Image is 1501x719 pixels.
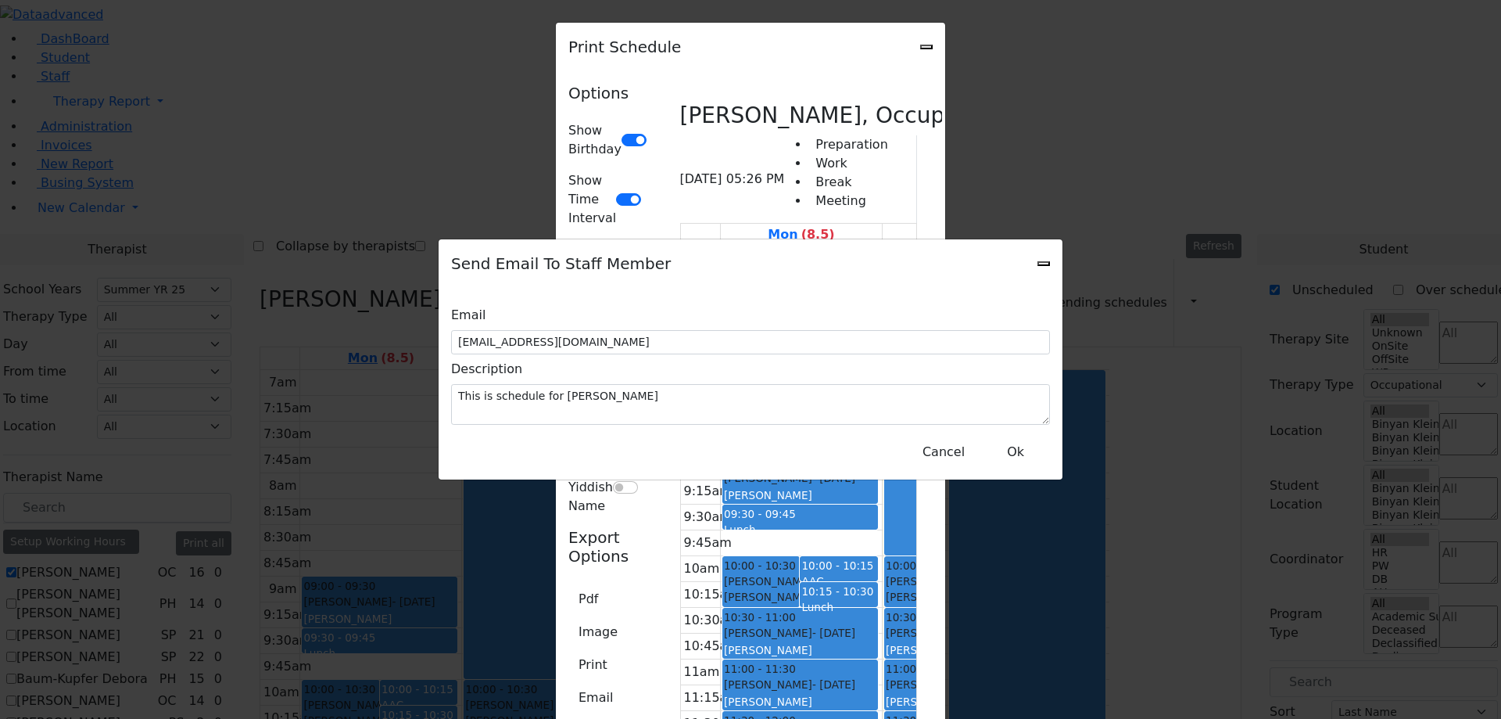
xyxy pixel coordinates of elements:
button: Close [987,437,1044,467]
button: Close [1037,261,1050,266]
button: Close [912,437,975,467]
label: Email [451,300,485,330]
label: Description [451,354,522,384]
h5: Send Email To Staff Member [451,252,671,275]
